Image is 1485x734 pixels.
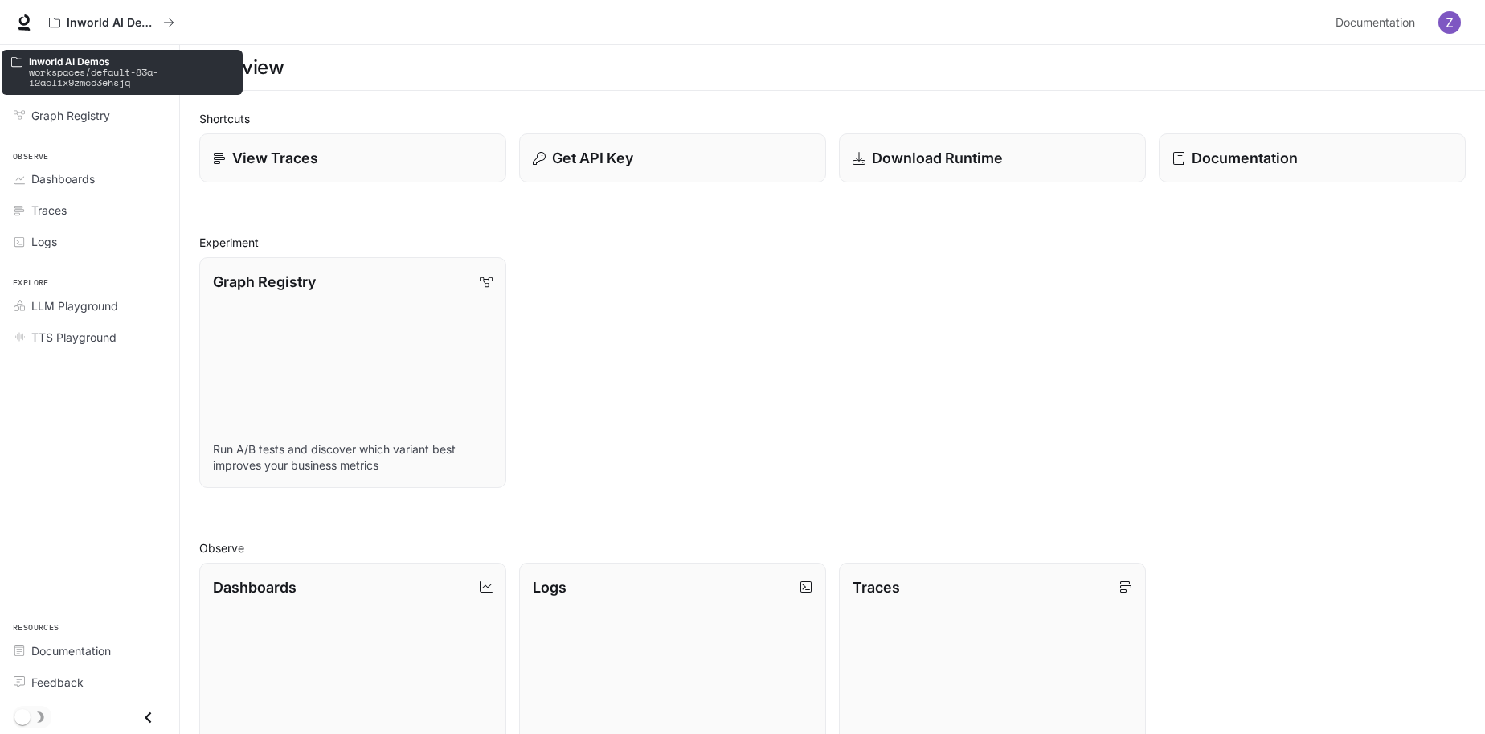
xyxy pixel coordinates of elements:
[31,297,118,314] span: LLM Playground
[31,642,111,659] span: Documentation
[31,329,117,346] span: TTS Playground
[29,67,233,88] p: workspaces/default-83a-i2aclix9zmcd3ehsjq
[853,576,900,598] p: Traces
[6,292,173,320] a: LLM Playground
[6,323,173,351] a: TTS Playground
[1336,13,1415,33] span: Documentation
[31,202,67,219] span: Traces
[31,170,95,187] span: Dashboards
[213,576,297,598] p: Dashboards
[199,133,506,182] a: View Traces
[29,56,233,67] p: Inworld AI Demos
[1438,11,1461,34] img: User avatar
[1192,147,1298,169] p: Documentation
[232,147,318,169] p: View Traces
[42,6,182,39] button: All workspaces
[31,107,110,124] span: Graph Registry
[31,674,84,691] span: Feedback
[6,228,173,256] a: Logs
[839,133,1146,182] a: Download Runtime
[31,233,57,250] span: Logs
[519,133,826,182] button: Get API Key
[6,101,173,129] a: Graph Registry
[199,539,1466,556] h2: Observe
[130,701,166,734] button: Close drawer
[213,271,316,293] p: Graph Registry
[6,637,173,665] a: Documentation
[872,147,1003,169] p: Download Runtime
[199,110,1466,127] h2: Shortcuts
[1329,6,1427,39] a: Documentation
[199,257,506,488] a: Graph RegistryRun A/B tests and discover which variant best improves your business metrics
[6,668,173,696] a: Feedback
[14,707,31,725] span: Dark mode toggle
[533,576,567,598] p: Logs
[6,165,173,193] a: Dashboards
[1434,6,1466,39] button: User avatar
[67,16,157,30] p: Inworld AI Demos
[6,196,173,224] a: Traces
[552,147,633,169] p: Get API Key
[199,234,1466,251] h2: Experiment
[1159,133,1466,182] a: Documentation
[213,441,493,474] p: Run A/B tests and discover which variant best improves your business metrics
